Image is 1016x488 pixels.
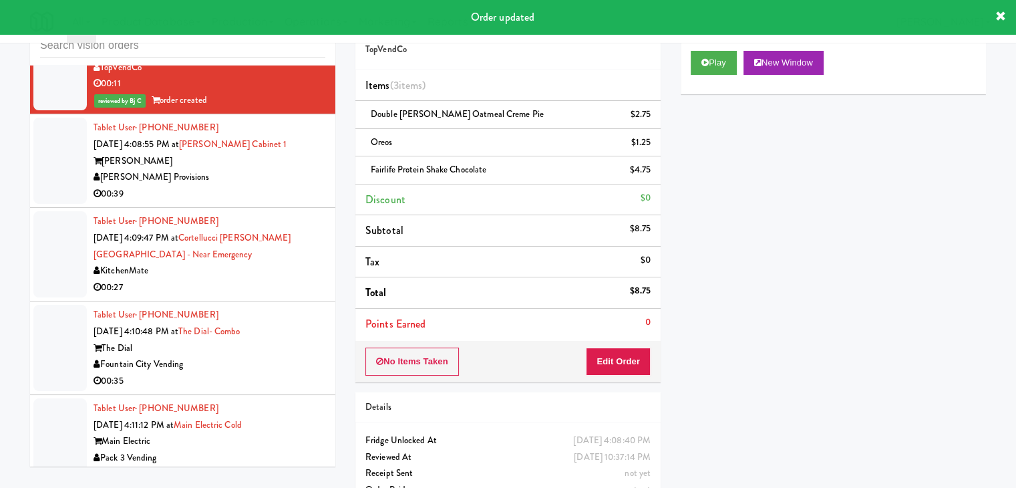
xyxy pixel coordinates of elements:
div: $8.75 [630,283,651,299]
span: · [PHONE_NUMBER] [135,308,218,321]
div: [DATE] 4:08:40 PM [573,433,651,449]
span: [DATE] 4:08:55 PM at [94,138,179,150]
span: Double [PERSON_NAME] Oatmeal Creme Pie [371,108,544,120]
a: Tablet User· [PHONE_NUMBER] [94,121,218,134]
li: Tablet User· [PHONE_NUMBER][DATE] 4:10:48 PM atThe Dial- ComboThe DialFountain City Vending00:35 [30,301,335,395]
div: 00:35 [94,373,325,390]
div: $2.75 [631,106,651,123]
div: $0 [641,252,651,269]
div: $8.75 [630,221,651,237]
span: Total [365,285,387,300]
span: Discount [365,192,405,207]
div: Details [365,399,651,416]
ng-pluralize: items [399,78,423,93]
div: [PERSON_NAME] [94,153,325,170]
span: · [PHONE_NUMBER] [135,121,218,134]
a: [PERSON_NAME] Cabinet 1 [179,138,287,150]
span: Order updated [471,9,534,25]
button: New Window [743,51,824,75]
span: [DATE] 4:09:47 PM at [94,231,178,244]
span: reviewed by Bj C [94,94,146,108]
a: The Dial- Combo [178,325,240,338]
input: Search vision orders [40,33,325,58]
div: Fridge Unlocked At [365,433,651,449]
div: Receipt Sent [365,465,651,482]
button: No Items Taken [365,348,459,376]
div: Reviewed At [365,449,651,466]
span: Subtotal [365,223,403,238]
span: · [PHONE_NUMBER] [135,215,218,227]
button: Play [691,51,737,75]
div: The Dial [94,340,325,357]
li: Tablet User· [PHONE_NUMBER][DATE] 4:08:55 PM at[PERSON_NAME] Cabinet 1[PERSON_NAME][PERSON_NAME] ... [30,114,335,208]
li: Tablet User· [PHONE_NUMBER][DATE] 4:09:47 PM atCortellucci [PERSON_NAME][GEOGRAPHIC_DATA] - near ... [30,208,335,301]
div: 00:27 [94,279,325,296]
span: [DATE] 4:10:48 PM at [94,325,178,338]
span: · [PHONE_NUMBER] [135,402,218,414]
div: Main Electric [94,433,325,450]
a: Tablet User· [PHONE_NUMBER] [94,215,218,227]
div: 00:11 [94,76,325,92]
div: KitchenMate [94,263,325,279]
span: Oreos [371,136,393,148]
button: Edit Order [586,348,651,376]
div: 0 [645,314,651,331]
span: [DATE] 4:11:12 PM at [94,418,174,431]
span: Fairlife Protein Shake Chocolate [371,163,486,176]
div: TopVendCo [94,59,325,76]
span: (3 ) [390,78,426,93]
div: [DATE] 10:37:14 PM [574,449,651,466]
a: Main Electric Cold [174,418,242,431]
a: Tablet User· [PHONE_NUMBER] [94,308,218,321]
div: Fountain City Vending [94,356,325,373]
div: $1.25 [631,134,651,151]
h5: TopVendCo [365,45,651,55]
span: order created [152,94,207,106]
div: 00:53 [94,467,325,483]
span: Tax [365,254,379,269]
div: [PERSON_NAME] Provisions [94,169,325,186]
div: Pack 3 Vending [94,450,325,467]
span: Items [365,78,426,93]
div: $0 [641,190,651,207]
a: Tablet User· [PHONE_NUMBER] [94,402,218,414]
a: Cortellucci [PERSON_NAME][GEOGRAPHIC_DATA] - near Emergency [94,231,291,261]
div: $4.75 [630,162,651,178]
div: 00:39 [94,186,325,203]
span: Points Earned [365,316,426,332]
span: not yet [625,467,651,479]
